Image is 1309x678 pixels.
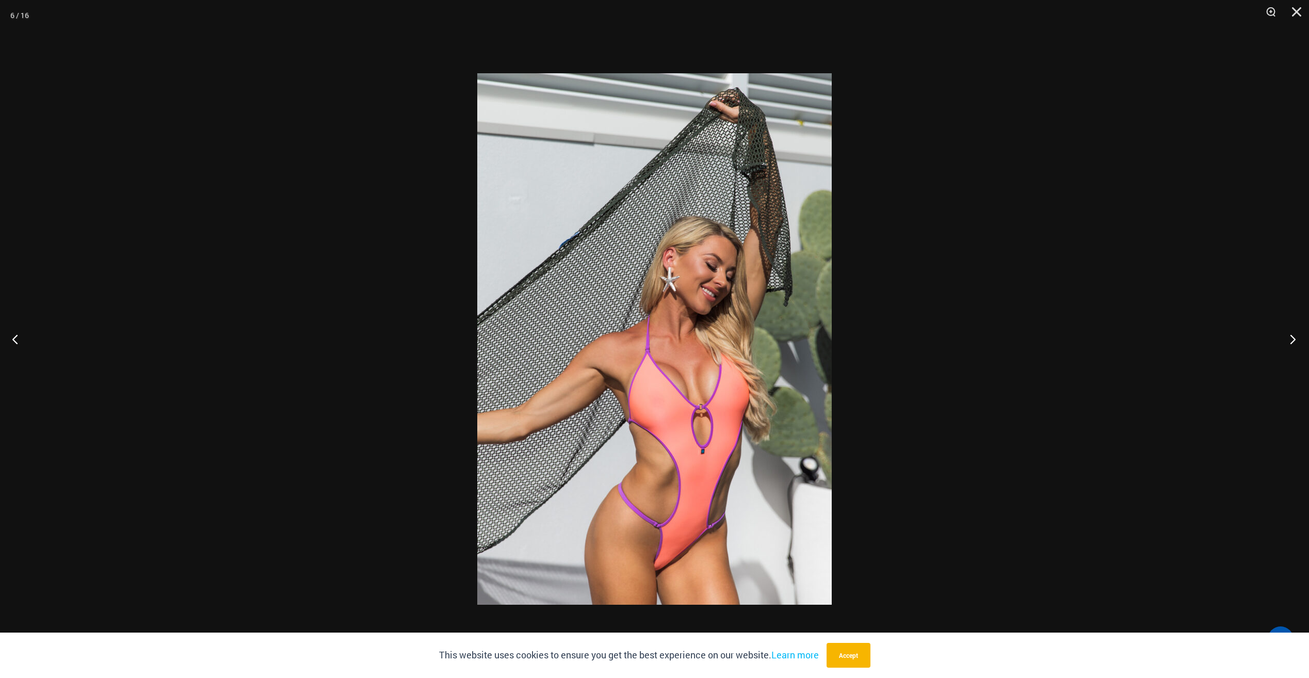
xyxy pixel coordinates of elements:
[1270,313,1309,365] button: Next
[771,649,819,661] a: Learn more
[439,648,819,663] p: This website uses cookies to ensure you get the best experience on our website.
[827,643,870,668] button: Accept
[10,8,29,23] div: 6 / 16
[477,73,832,605] img: Wild Card Neon Bliss 819 One Piece St Martin 5996 Sarong 09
